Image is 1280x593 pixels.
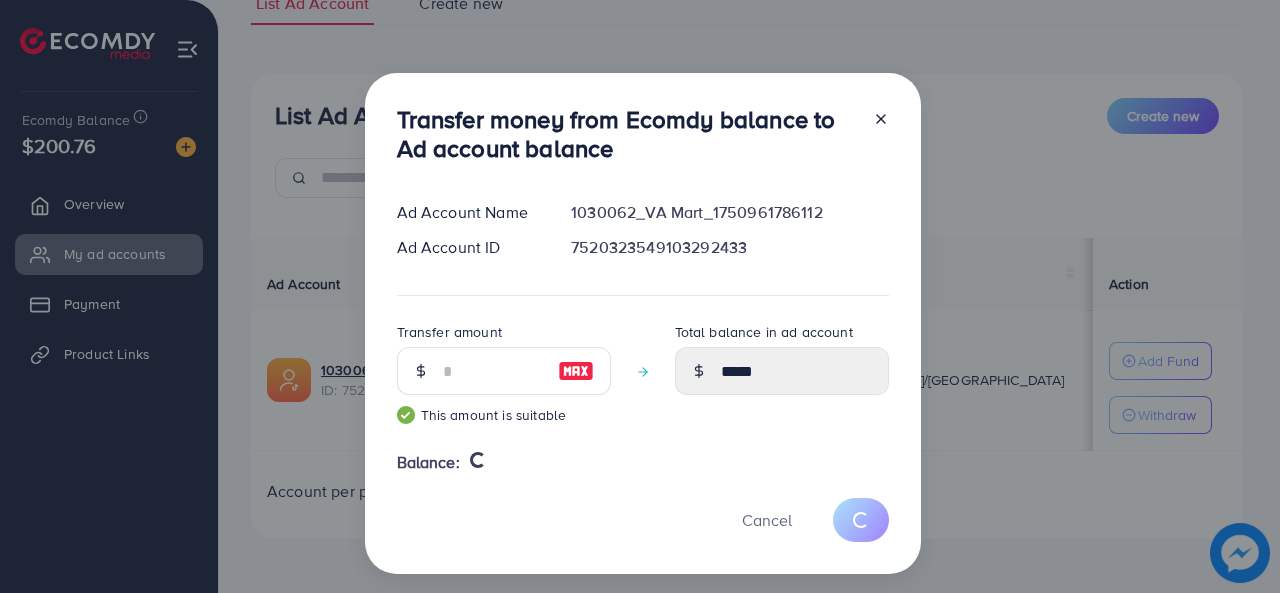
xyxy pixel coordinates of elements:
[397,405,611,425] small: This amount is suitable
[381,236,556,259] div: Ad Account ID
[381,201,556,224] div: Ad Account Name
[397,105,857,163] h3: Transfer money from Ecomdy balance to Ad account balance
[742,509,792,531] span: Cancel
[558,359,594,383] img: image
[555,201,904,224] div: 1030062_VA Mart_1750961786112
[675,322,853,342] label: Total balance in ad account
[397,406,415,424] img: guide
[397,451,460,474] span: Balance:
[555,236,904,259] div: 7520323549103292433
[397,322,502,342] label: Transfer amount
[717,498,817,541] button: Cancel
